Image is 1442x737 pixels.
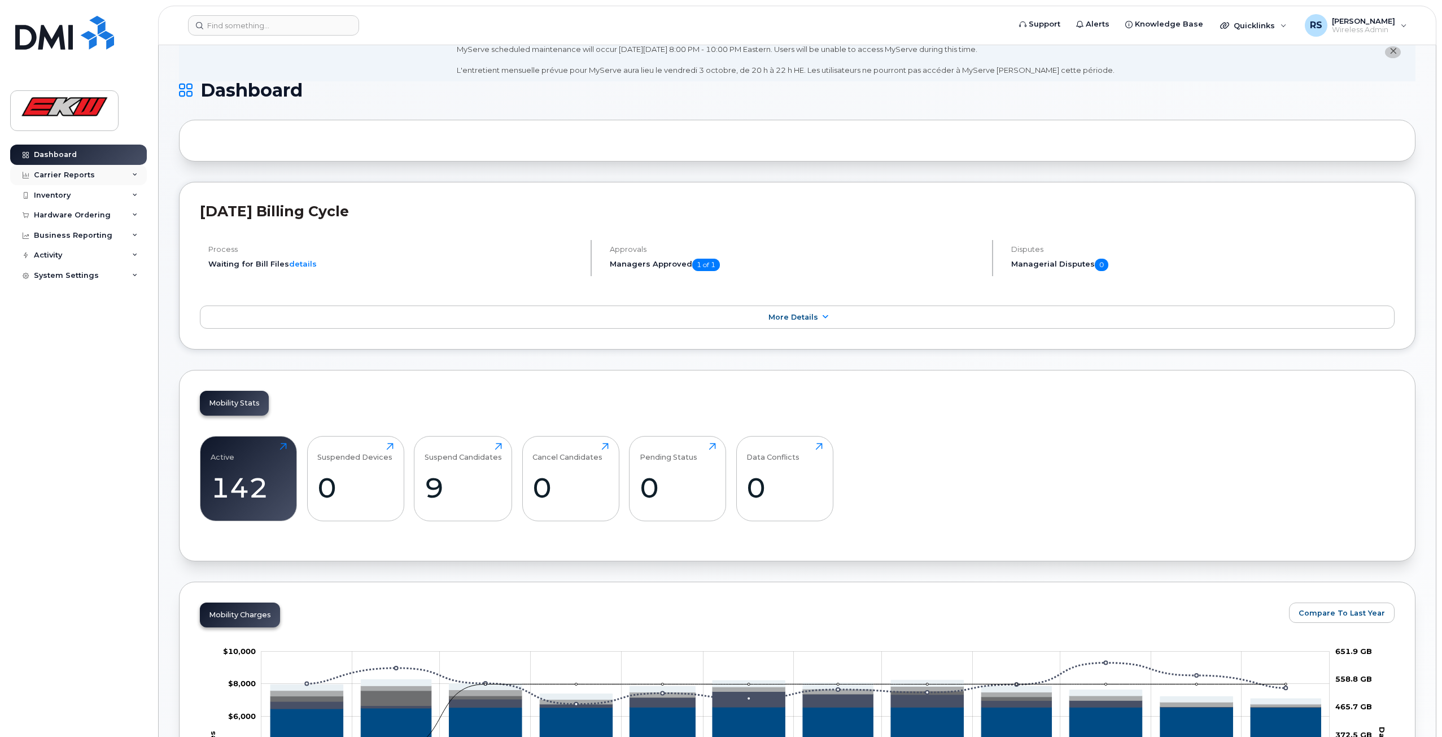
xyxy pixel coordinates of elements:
[640,443,716,515] a: Pending Status0
[1011,245,1395,254] h4: Disputes
[1332,16,1395,25] span: [PERSON_NAME]
[425,443,502,461] div: Suspend Candidates
[228,712,256,721] g: $0
[692,259,720,271] span: 1 of 1
[610,245,982,254] h4: Approvals
[228,679,256,688] g: $0
[270,679,1321,704] g: GST
[610,259,982,271] h5: Managers Approved
[200,203,1395,220] h2: [DATE] Billing Cycle
[746,443,823,515] a: Data Conflicts0
[1011,259,1395,271] h5: Managerial Disputes
[1299,608,1385,618] span: Compare To Last Year
[208,259,581,269] li: Waiting for Bill Files
[1332,25,1395,34] span: Wireless Admin
[746,443,799,461] div: Data Conflicts
[1068,13,1117,36] a: Alerts
[1029,19,1060,30] span: Support
[1335,674,1372,683] tspan: 558.8 GB
[532,443,602,461] div: Cancel Candidates
[211,443,234,461] div: Active
[317,471,394,504] div: 0
[1117,13,1211,36] a: Knowledge Base
[1234,21,1275,30] span: Quicklinks
[1297,14,1415,37] div: Ryan Sydney
[532,443,609,515] a: Cancel Candidates0
[746,471,823,504] div: 0
[1289,603,1395,623] button: Compare To Last Year
[270,691,1321,707] g: Hardware
[425,471,502,504] div: 9
[211,443,287,515] a: Active142
[640,443,697,461] div: Pending Status
[317,443,392,461] div: Suspended Devices
[270,686,1321,707] g: Features
[1385,46,1401,58] button: close notification
[1095,259,1108,271] span: 0
[208,245,581,254] h4: Process
[270,692,1321,709] g: Roaming
[1335,647,1372,656] tspan: 651.9 GB
[1135,19,1203,30] span: Knowledge Base
[457,44,1115,76] div: MyServe scheduled maintenance will occur [DATE][DATE] 8:00 PM - 10:00 PM Eastern. Users will be u...
[228,679,256,688] tspan: $8,000
[223,647,256,656] tspan: $10,000
[1335,702,1372,711] tspan: 465.7 GB
[211,471,287,504] div: 142
[1310,19,1322,32] span: RS
[532,471,609,504] div: 0
[1212,14,1295,37] div: Quicklinks
[223,647,256,656] g: $0
[768,313,818,321] span: More Details
[289,259,317,268] a: details
[317,443,394,515] a: Suspended Devices0
[200,82,303,99] span: Dashboard
[228,712,256,721] tspan: $6,000
[1011,13,1068,36] a: Support
[425,443,502,515] a: Suspend Candidates9
[640,471,716,504] div: 0
[1086,19,1109,30] span: Alerts
[188,15,359,36] input: Find something...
